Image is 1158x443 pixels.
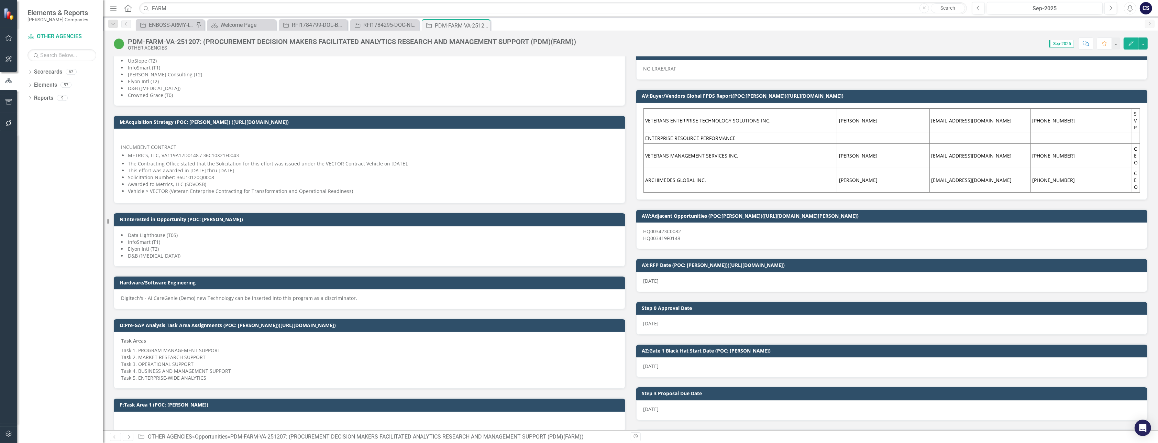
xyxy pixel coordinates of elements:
[60,82,71,88] div: 57
[149,21,194,29] div: ENBOSS-ARMY-ITES3 SB-221122 (Army National Guard ENBOSS Support Service Sustainment, Enhancement,...
[1135,420,1151,436] div: Open Intercom Messenger
[643,65,1140,72] p: NO LRAE/LRAF
[643,108,837,133] td: VETERANS ENTERPRISE TECHNOLOGY SOLUTIONS INC.
[837,168,929,192] td: [PERSON_NAME]
[230,433,584,440] div: PDM-FARM-VA-251207: (PROCUREMENT DECISION MAKERS FACILITATED ANALYTICS RESEARCH AND MANAGEMENT SU...
[121,337,146,344] strong: Task Areas
[837,108,929,133] td: [PERSON_NAME]
[139,2,967,14] input: Search ClearPoint...
[643,363,659,369] span: [DATE]
[435,21,489,30] div: PDM-FARM-VA-251207: (PROCUREMENT DECISION MAKERS FACILITATED ANALYTICS RESEARCH AND MANAGEMENT SU...
[643,228,1140,242] p: HQ003423C0082
[643,143,837,168] td: VETERANS MANAGEMENT SERVICES INC.
[931,3,965,13] a: Search
[27,17,88,22] small: [PERSON_NAME] Companies
[3,8,15,20] img: ClearPoint Strategy
[1140,2,1152,14] button: CS
[929,168,1030,192] td: [EMAIL_ADDRESS][DOMAIN_NAME]
[57,95,68,101] div: 9
[292,21,346,29] div: RFI1784799-DOL-BLS-GSAMAS: DOL BPA for IT Application Development Support Services
[989,4,1100,13] div: Sep-2025
[220,21,274,29] div: Welcome Page
[837,143,929,168] td: [PERSON_NAME]
[128,181,618,188] li: Awarded to Metrics, LLC (SDVOSB)
[209,21,274,29] a: Welcome Page
[128,160,618,167] p: The Contracting Office stated that the Solicitation for this effort was issued under the VECTOR C...
[1030,108,1132,133] td: [PHONE_NUMBER]
[120,280,622,285] h3: Hardware/Software Engineering
[34,94,53,102] a: Reports
[642,262,1144,268] h3: AX:RFP Date (POC: [PERSON_NAME])([URL][DOMAIN_NAME])
[34,68,62,76] a: Scorecards
[352,21,417,29] a: RFI1784295-DOC-NIST-GSAMAS: DOC NIST - Automated Invoice Review Tool - MRAS
[1132,108,1140,133] td: SVP
[128,38,576,45] div: PDM-FARM-VA-251207: (PROCUREMENT DECISION MAKERS FACILITATED ANALYTICS RESEARCH AND MANAGEMENT SU...
[128,45,576,51] div: OTHER AGENCIES
[643,168,837,192] td: ARCHIMEDES GLOBAL INC.
[128,92,173,98] span: Crowned Grace (T0)
[929,143,1030,168] td: [EMAIL_ADDRESS][DOMAIN_NAME]
[138,433,625,441] div: » »
[643,278,659,284] span: [DATE]
[1030,143,1132,168] td: [PHONE_NUMBER]
[987,2,1103,14] button: Sep-2025
[66,69,77,75] div: 63
[34,81,57,89] a: Elements
[929,108,1030,133] td: [EMAIL_ADDRESS][DOMAIN_NAME]
[120,402,622,407] h3: P:Task Area 1 (POC: [PERSON_NAME])
[128,174,618,181] li: Solicitation Number: 36U10120Q0008
[642,305,1144,311] h3: Step 0 Approval Date
[128,252,180,259] span: D&B ([MEDICAL_DATA])
[128,246,159,252] span: Elyon Intl (T2)
[121,295,618,302] p: Digitech's - AI CareGenie (Demo) new Technology can be inserted into this program as a discrimina...
[128,188,618,195] li: Vehicle > VECTOR (Veteran Enterprise Contracting for Transformation and Operational Readiness)
[643,320,659,327] span: [DATE]
[128,71,202,78] span: [PERSON_NAME] Consulting (T2)
[128,85,180,91] span: D&B ([MEDICAL_DATA])
[1030,168,1132,192] td: [PHONE_NUMBER]
[642,93,1144,98] h3: AV:Buyer/Vendors Global FPDS Report(POC:[PERSON_NAME])([URL][DOMAIN_NAME])
[121,142,618,151] p: INCUMBENT CONTRACT
[643,133,837,143] td: ENTERPRISE RESOURCE PERFORMANCE
[195,433,228,440] a: Opportunities
[113,38,124,49] img: Active
[128,232,178,238] span: Data Lighthouse (T0S)
[137,21,194,29] a: ENBOSS-ARMY-ITES3 SB-221122 (Army National Guard ENBOSS Support Service Sustainment, Enhancement,...
[27,9,88,17] span: Elements & Reports
[148,433,192,440] a: OTHER AGENCIES
[121,346,618,381] p: Task 1. PROGRAM MANAGEMENT SUPPORT Task 2. MARKET RESEARCH SUPPORT Task 3. OPERATIONAL SUPPORT Ta...
[1132,143,1140,168] td: CEO
[1049,40,1074,47] span: Sep-2025
[128,64,160,71] span: InfoSmart (T1)
[128,152,618,159] p: METRICS, LLC, VA119A17D0148 / 36C10X21F0043
[120,323,622,328] h3: O:Pre-GAP Analysis Task Area Assignments (POC: [PERSON_NAME])([URL][DOMAIN_NAME])
[120,217,622,222] h3: N:Interested in Opportunity (POC: [PERSON_NAME])
[642,348,1144,353] h3: AZ:Gate 1 Black Hat Start Date (POC: [PERSON_NAME])
[363,21,417,29] div: RFI1784295-DOC-NIST-GSAMAS: DOC NIST - Automated Invoice Review Tool - MRAS
[128,167,618,174] li: This effort was awarded in [DATE] thru [DATE]
[1132,168,1140,192] td: CEO
[280,21,346,29] a: RFI1784799-DOL-BLS-GSAMAS: DOL BPA for IT Application Development Support Services
[643,235,681,241] span: HQ003419F0148
[642,213,1144,218] h3: AW:Adjacent Opportunities (POC:[PERSON_NAME])([URL][DOMAIN_NAME][PERSON_NAME])
[128,78,159,85] span: Elyon Intl (T2)
[642,391,1144,396] h3: Step 3 Proposal Due Date
[120,119,622,125] h3: M:Acquisition Strategy (POC: [PERSON_NAME]) ([URL][DOMAIN_NAME])
[643,406,659,412] span: [DATE]
[128,239,160,245] span: InfoSmart (T1)
[128,57,157,64] span: UpSlope (T2)
[27,33,96,41] a: OTHER AGENCIES
[27,49,96,61] input: Search Below...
